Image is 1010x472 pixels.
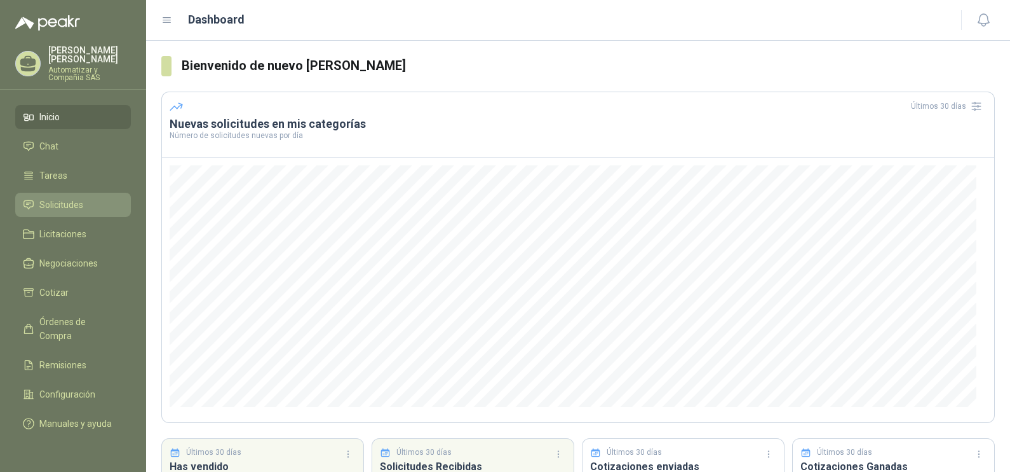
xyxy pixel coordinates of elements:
a: Manuales y ayuda [15,412,131,436]
p: Últimos 30 días [396,447,452,459]
p: Automatizar y Compañia SAS [48,66,131,81]
span: Tareas [39,169,67,183]
a: Órdenes de Compra [15,310,131,348]
span: Solicitudes [39,198,83,212]
a: Inicio [15,105,131,129]
a: Remisiones [15,353,131,377]
span: Licitaciones [39,227,86,241]
p: Últimos 30 días [607,447,662,459]
span: Cotizar [39,286,69,300]
h3: Nuevas solicitudes en mis categorías [170,116,986,132]
span: Inicio [39,110,60,124]
h1: Dashboard [188,11,245,29]
span: Órdenes de Compra [39,315,119,343]
span: Remisiones [39,358,86,372]
span: Negociaciones [39,256,98,270]
p: Número de solicitudes nuevas por día [170,132,986,139]
p: [PERSON_NAME] [PERSON_NAME] [48,46,131,64]
span: Configuración [39,387,95,401]
a: Negociaciones [15,251,131,275]
p: Últimos 30 días [186,447,241,459]
a: Tareas [15,163,131,188]
a: Configuración [15,382,131,406]
div: Últimos 30 días [911,96,986,116]
a: Chat [15,134,131,158]
a: Solicitudes [15,193,131,217]
span: Chat [39,139,58,153]
h3: Bienvenido de nuevo [PERSON_NAME] [182,56,995,76]
p: Últimos 30 días [817,447,872,459]
a: Cotizar [15,281,131,305]
img: Logo peakr [15,15,80,31]
a: Licitaciones [15,222,131,246]
span: Manuales y ayuda [39,417,112,431]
